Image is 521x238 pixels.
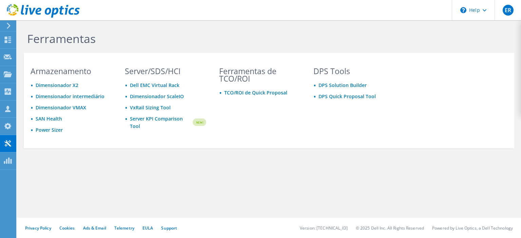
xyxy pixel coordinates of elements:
a: Dimensionador VMAX [36,104,86,111]
a: Privacy Policy [25,225,51,231]
li: Version: [TECHNICAL_ID] [300,225,348,231]
a: Ads & Email [83,225,106,231]
a: Dell EMC Virtual Rack [130,82,179,88]
a: Cookies [59,225,75,231]
h3: Armazenamento [31,67,112,75]
h3: Server/SDS/HCI [125,67,206,75]
a: Server KPI Comparison Tool [130,115,192,130]
span: ER [503,5,514,16]
h3: Ferramentas de TCO/ROI [219,67,301,82]
img: new-badge.svg [192,114,206,130]
h1: Ferramentas [27,31,485,46]
li: Powered by Live Optics, a Dell Technology [432,225,513,231]
a: Dimensionador intermediário [36,93,104,100]
a: TCO/ROI de Quick Proposal [224,89,287,96]
a: DPS Solution Builder [319,82,367,88]
a: Support [161,225,177,231]
a: EULA [142,225,153,231]
svg: \n [460,7,466,13]
li: © 2025 Dell Inc. All Rights Reserved [356,225,424,231]
a: VxRail Sizing Tool [130,104,171,111]
h3: DPS Tools [313,67,395,75]
a: Power Sizer [36,127,63,133]
a: DPS Quick Proposal Tool [319,93,376,100]
a: Telemetry [114,225,134,231]
a: Dimensionador ScaleIO [130,93,184,100]
a: Dimensionador X2 [36,82,78,88]
a: SAN Health [36,115,62,122]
